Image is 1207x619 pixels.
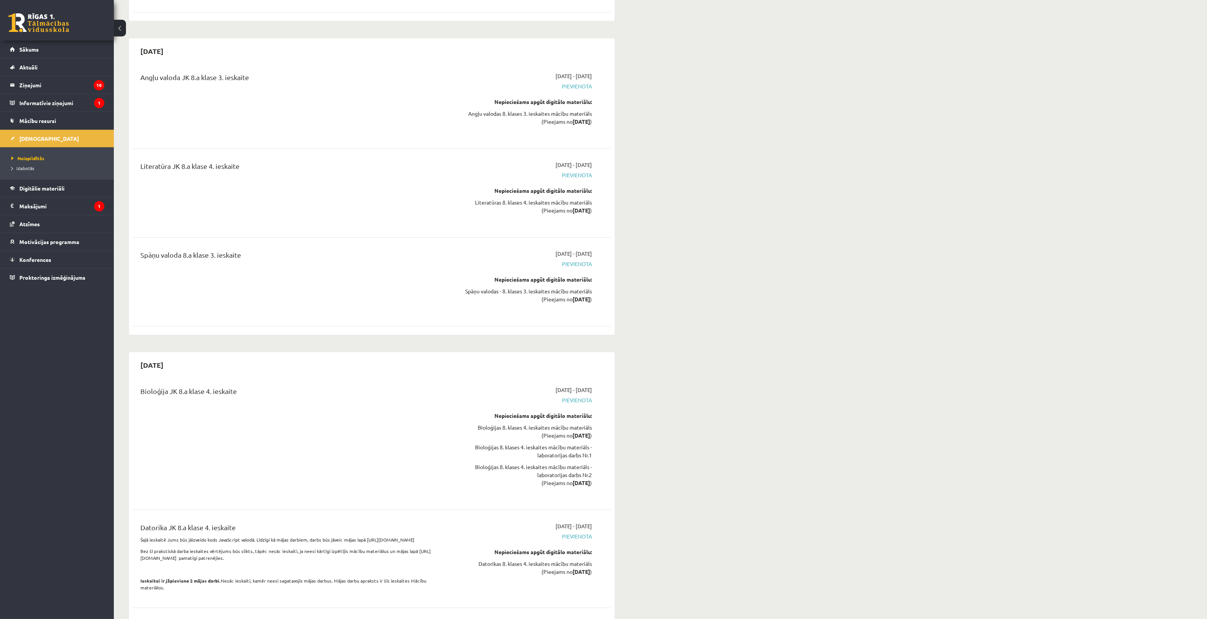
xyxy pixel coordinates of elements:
[140,161,437,175] div: Literatūra JK 8.a klase 4. ieskaite
[19,117,56,124] span: Mācību resursi
[573,568,590,575] strong: [DATE]
[556,250,592,258] span: [DATE] - [DATE]
[140,578,221,584] strong: Ieskaitei ir jāpievieno 2 mājas darbi.
[19,76,104,94] legend: Ziņojumi
[133,42,171,60] h2: [DATE]
[449,287,592,303] div: Spāņu valodas - 8. klases 3. ieskaites mācību materiāls (Pieejams no )
[556,161,592,169] span: [DATE] - [DATE]
[10,215,104,233] a: Atzīmes
[449,548,592,556] div: Nepieciešams apgūt digitālo materiālu:
[10,251,104,268] a: Konferences
[140,536,437,543] p: Šajā ieskaitē Jums būs jāizveido kods JavaScript valodā. Līdzīgi kā mājas darbiem, darbs būs jāve...
[19,274,85,281] span: Proktoringa izmēģinājums
[449,198,592,214] div: Literatūras 8. klases 4. ieskaites mācību materiāls (Pieejams no )
[449,82,592,90] span: Pievienota
[10,130,104,147] a: [DEMOGRAPHIC_DATA]
[449,171,592,179] span: Pievienota
[10,58,104,76] a: Aktuāli
[11,165,34,171] span: Izlabotās
[10,76,104,94] a: Ziņojumi10
[10,94,104,112] a: Informatīvie ziņojumi1
[449,276,592,284] div: Nepieciešams apgūt digitālo materiālu:
[556,386,592,394] span: [DATE] - [DATE]
[449,424,592,439] div: Bioloģijas 8. klases 4. ieskaites mācību materiāls (Pieejams no )
[573,118,590,125] strong: [DATE]
[94,80,104,90] i: 10
[449,560,592,576] div: Datorikas 8. klases 4. ieskaites mācību materiāls (Pieejams no )
[140,577,437,591] p: Nesāc ieskaiti, kamēr neesi sagatavojis mājas darbus. Mājas darbu apraksts ir šīs ieskaites Mācīb...
[94,98,104,108] i: 1
[573,296,590,302] strong: [DATE]
[10,269,104,286] a: Proktoringa izmēģinājums
[94,201,104,211] i: 1
[449,187,592,195] div: Nepieciešams apgūt digitālo materiālu:
[19,46,39,53] span: Sākums
[140,250,437,264] div: Spāņu valoda 8.a klase 3. ieskaite
[19,256,51,263] span: Konferences
[449,443,592,459] div: Bioloģijas 8. klases 4. ieskaites mācību materiāls - laboratorijas darbs Nr.1
[10,41,104,58] a: Sākums
[449,412,592,420] div: Nepieciešams apgūt digitālo materiālu:
[11,155,106,162] a: Neizpildītās
[573,479,590,486] strong: [DATE]
[11,155,44,161] span: Neizpildītās
[140,548,437,561] p: Bez šī prakstiskā darba ieskaites vērtējums būs slikts, tāpēc nesāc ieskaiti, ja neesi kārtīgi iz...
[449,532,592,540] span: Pievienota
[19,94,104,112] legend: Informatīvie ziņojumi
[573,432,590,439] strong: [DATE]
[449,260,592,268] span: Pievienota
[19,185,65,192] span: Digitālie materiāli
[140,386,437,400] div: Bioloģija JK 8.a klase 4. ieskaite
[140,72,437,86] div: Angļu valoda JK 8.a klase 3. ieskaite
[19,221,40,227] span: Atzīmes
[573,207,590,214] strong: [DATE]
[19,238,79,245] span: Motivācijas programma
[10,233,104,250] a: Motivācijas programma
[133,356,171,374] h2: [DATE]
[449,396,592,404] span: Pievienota
[10,180,104,197] a: Digitālie materiāli
[449,110,592,126] div: Angļu valodas 8. klases 3. ieskaites mācību materiāls (Pieejams no )
[449,463,592,487] div: Bioloģijas 8. klases 4. ieskaites mācību materiāls - laboratorijas darbs Nr.2 (Pieejams no )
[556,72,592,80] span: [DATE] - [DATE]
[449,98,592,106] div: Nepieciešams apgūt digitālo materiālu:
[8,13,69,32] a: Rīgas 1. Tālmācības vidusskola
[19,135,79,142] span: [DEMOGRAPHIC_DATA]
[140,522,437,536] div: Datorika JK 8.a klase 4. ieskaite
[19,197,104,215] legend: Maksājumi
[556,522,592,530] span: [DATE] - [DATE]
[11,165,106,172] a: Izlabotās
[19,64,38,71] span: Aktuāli
[10,112,104,129] a: Mācību resursi
[10,197,104,215] a: Maksājumi1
